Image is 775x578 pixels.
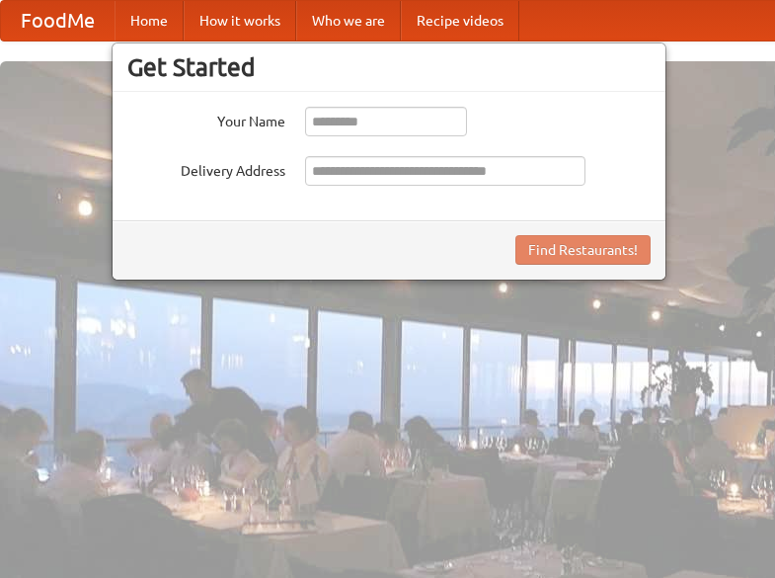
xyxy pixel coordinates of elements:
[515,235,651,265] button: Find Restaurants!
[115,1,184,41] a: Home
[401,1,519,41] a: Recipe videos
[127,156,285,181] label: Delivery Address
[296,1,401,41] a: Who we are
[184,1,296,41] a: How it works
[127,52,651,82] h3: Get Started
[1,1,115,41] a: FoodMe
[127,107,285,131] label: Your Name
